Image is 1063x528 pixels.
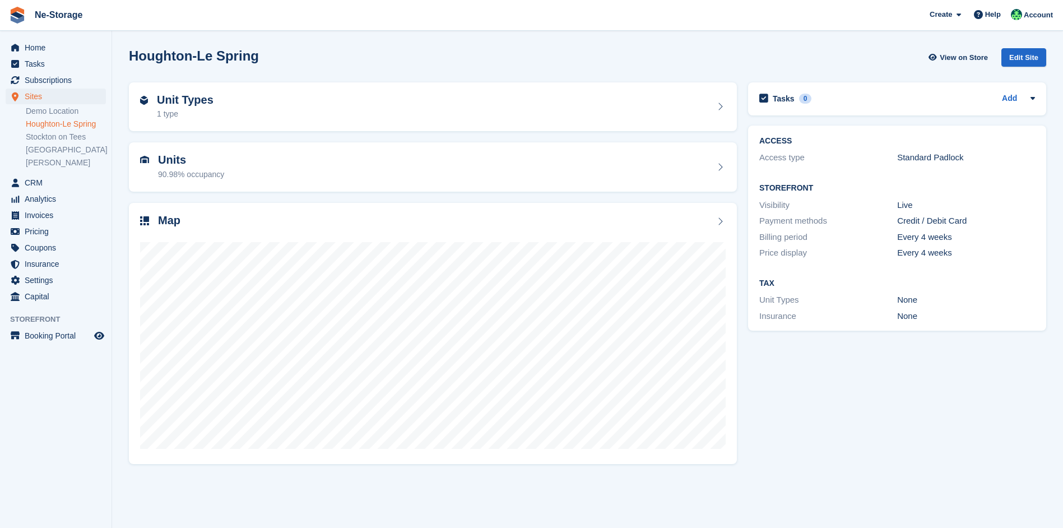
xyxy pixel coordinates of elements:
span: Create [930,9,952,20]
div: Credit / Debit Card [897,215,1035,228]
span: Pricing [25,224,92,239]
span: Capital [25,289,92,304]
a: menu [6,256,106,272]
span: Settings [25,272,92,288]
a: Ne-Storage [30,6,87,24]
a: menu [6,240,106,256]
img: stora-icon-8386f47178a22dfd0bd8f6a31ec36ba5ce8667c1dd55bd0f319d3a0aa187defe.svg [9,7,26,24]
img: unit-type-icn-2b2737a686de81e16bb02015468b77c625bbabd49415b5ef34ead5e3b44a266d.svg [140,96,148,105]
a: View on Store [927,48,992,67]
span: Help [985,9,1001,20]
span: Tasks [25,56,92,72]
span: Subscriptions [25,72,92,88]
a: Edit Site [1001,48,1046,71]
a: Add [1002,92,1017,105]
div: Visibility [759,199,897,212]
img: map-icn-33ee37083ee616e46c38cad1a60f524a97daa1e2b2c8c0bc3eb3415660979fc1.svg [140,216,149,225]
div: 90.98% occupancy [158,169,224,180]
div: Payment methods [759,215,897,228]
h2: Tax [759,279,1035,288]
img: unit-icn-7be61d7bf1b0ce9d3e12c5938cc71ed9869f7b940bace4675aadf7bd6d80202e.svg [140,156,149,164]
div: Access type [759,151,897,164]
span: Account [1024,10,1053,21]
div: 1 type [157,108,213,120]
a: menu [6,89,106,104]
span: Insurance [25,256,92,272]
span: Invoices [25,207,92,223]
a: menu [6,207,106,223]
div: None [897,294,1035,307]
span: View on Store [940,52,988,63]
div: Live [897,199,1035,212]
div: Every 4 weeks [897,231,1035,244]
a: Stockton on Tees [26,132,106,142]
a: Unit Types 1 type [129,82,737,132]
a: menu [6,272,106,288]
h2: Unit Types [157,94,213,106]
div: 0 [799,94,812,104]
span: Sites [25,89,92,104]
a: menu [6,191,106,207]
a: menu [6,328,106,344]
div: Billing period [759,231,897,244]
span: Coupons [25,240,92,256]
span: Analytics [25,191,92,207]
span: Booking Portal [25,328,92,344]
span: CRM [25,175,92,191]
a: [PERSON_NAME] [26,158,106,168]
h2: ACCESS [759,137,1035,146]
a: Preview store [92,329,106,342]
h2: Map [158,214,180,227]
img: Jay Johal [1011,9,1022,20]
span: Storefront [10,314,112,325]
h2: Tasks [773,94,795,104]
a: Units 90.98% occupancy [129,142,737,192]
h2: Units [158,154,224,166]
a: Houghton-Le Spring [26,119,106,129]
a: menu [6,40,106,55]
div: Standard Padlock [897,151,1035,164]
a: Map [129,203,737,465]
div: Insurance [759,310,897,323]
a: menu [6,72,106,88]
div: Edit Site [1001,48,1046,67]
a: menu [6,224,106,239]
a: Demo Location [26,106,106,117]
a: menu [6,289,106,304]
h2: Houghton-Le Spring [129,48,259,63]
span: Home [25,40,92,55]
a: [GEOGRAPHIC_DATA] [26,145,106,155]
a: menu [6,56,106,72]
div: Unit Types [759,294,897,307]
div: Every 4 weeks [897,247,1035,260]
div: None [897,310,1035,323]
h2: Storefront [759,184,1035,193]
div: Price display [759,247,897,260]
a: menu [6,175,106,191]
